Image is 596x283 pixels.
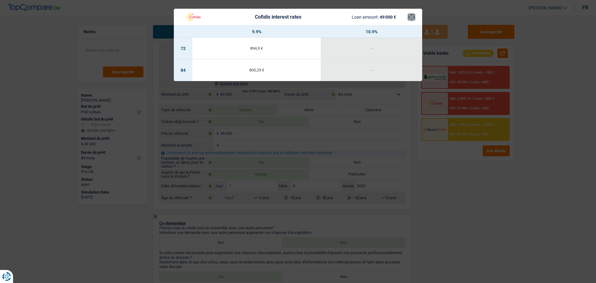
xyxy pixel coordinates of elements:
td: 72 [174,38,192,59]
th: 9.9% [192,26,321,38]
span: Loan amount: [352,15,379,20]
div: - [321,46,422,50]
button: × [408,14,415,20]
span: 49 000 € [380,15,396,20]
td: 84 [174,59,192,81]
img: Cofidis [181,11,205,23]
div: 894,9 € [192,46,321,50]
th: 10.9% [321,26,422,38]
div: Cofidis interest rates [255,15,301,20]
div: 800,29 € [192,68,321,72]
div: - [321,68,422,72]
